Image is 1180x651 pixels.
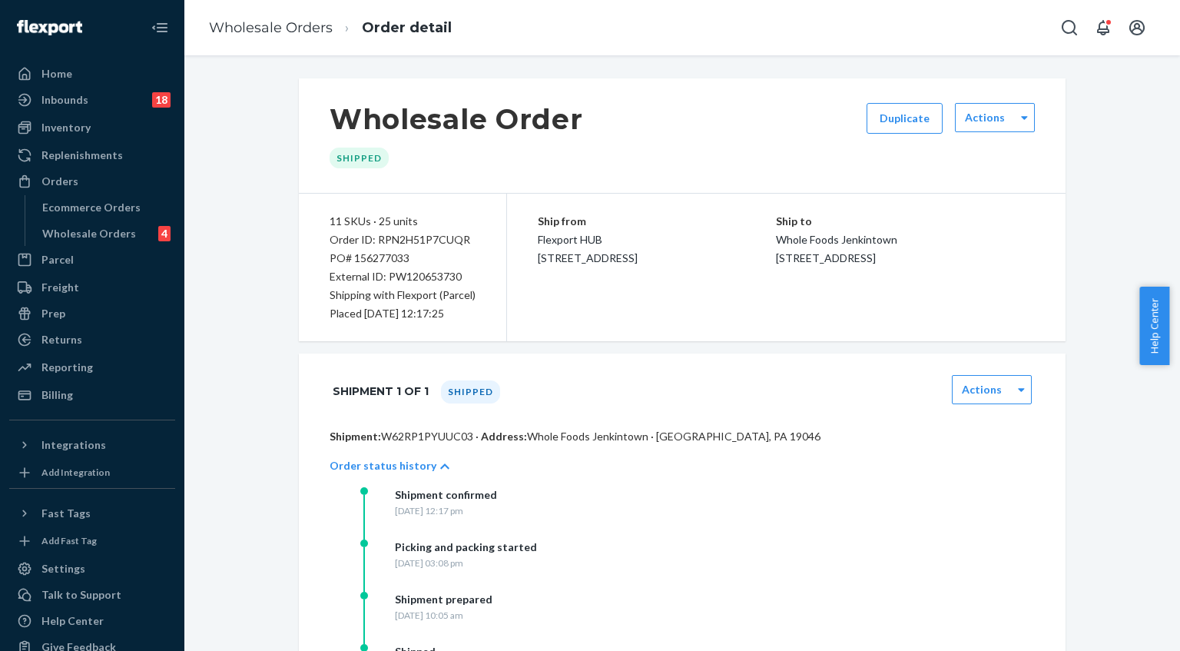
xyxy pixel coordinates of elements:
button: Open account menu [1122,12,1152,43]
button: Integrations [9,433,175,457]
div: Prep [41,306,65,321]
a: Parcel [9,247,175,272]
p: Ship to [776,212,1036,231]
span: Shipment: [330,430,381,443]
button: Help Center [1139,287,1169,365]
span: Address: [481,430,527,443]
div: Home [41,66,72,81]
div: External ID: PW120653730 [330,267,476,286]
a: Returns [9,327,175,352]
div: Shipment prepared [395,592,492,607]
a: Inbounds18 [9,88,175,112]
div: Placed [DATE] 12:17:25 [330,304,476,323]
a: Replenishments [9,143,175,168]
div: [DATE] 10:05 am [395,609,492,622]
span: Whole Foods Jenkintown [STREET_ADDRESS] [776,233,897,264]
h1: Shipment 1 of 1 [333,375,429,407]
img: Flexport logo [17,20,82,35]
span: Flexport HUB [STREET_ADDRESS] [538,233,638,264]
a: Billing [9,383,175,407]
ol: breadcrumbs [197,5,464,51]
div: Inventory [41,120,91,135]
div: Freight [41,280,79,295]
div: Replenishments [41,148,123,163]
a: Wholesale Orders4 [35,221,176,246]
div: 4 [158,226,171,241]
button: Talk to Support [9,583,175,607]
a: Prep [9,301,175,326]
div: 11 SKUs · 25 units [330,212,476,231]
div: Add Integration [41,466,110,479]
div: Help Center [41,613,104,629]
div: Add Fast Tag [41,534,97,547]
div: Settings [41,561,85,576]
iframe: Opens a widget where you can chat to one of our agents [1080,605,1165,643]
div: Returns [41,332,82,347]
a: Help Center [9,609,175,633]
button: Fast Tags [9,501,175,526]
div: Talk to Support [41,587,121,603]
a: Reporting [9,355,175,380]
p: Shipping with Flexport (Parcel) [330,286,476,304]
div: Inbounds [41,92,88,108]
a: Ecommerce Orders [35,195,176,220]
button: Close Navigation [144,12,175,43]
a: Home [9,61,175,86]
div: Shipped [441,380,500,404]
label: Actions [962,382,1002,397]
div: Parcel [41,252,74,267]
a: Add Integration [9,463,175,482]
button: Duplicate [867,103,943,134]
div: [DATE] 03:08 pm [395,556,537,570]
a: Freight [9,275,175,300]
div: Orders [41,174,78,189]
button: Open Search Box [1054,12,1085,43]
a: Settings [9,556,175,581]
div: Billing [41,387,73,403]
a: Orders [9,169,175,194]
div: Picking and packing started [395,540,537,555]
a: Add Fast Tag [9,532,175,550]
div: Shipped [330,148,389,168]
div: Reporting [41,360,93,375]
div: PO# 156277033 [330,249,476,267]
a: Order detail [362,19,452,36]
div: Order ID: RPN2H51P7CUQR [330,231,476,249]
div: Shipment confirmed [395,487,497,503]
a: Inventory [9,115,175,140]
a: Wholesale Orders [209,19,333,36]
p: Ship from [538,212,776,231]
div: Fast Tags [41,506,91,521]
div: Wholesale Orders [42,226,136,241]
div: 18 [152,92,171,108]
div: [DATE] 12:17 pm [395,504,497,517]
div: Ecommerce Orders [42,200,141,215]
div: Integrations [41,437,106,453]
label: Actions [965,110,1005,125]
button: Open notifications [1088,12,1119,43]
p: Order status history [330,458,436,473]
p: W62RP1PYUUC03 · Whole Foods Jenkintown · [GEOGRAPHIC_DATA], PA 19046 [330,429,1035,444]
h1: Wholesale Order [330,103,583,135]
